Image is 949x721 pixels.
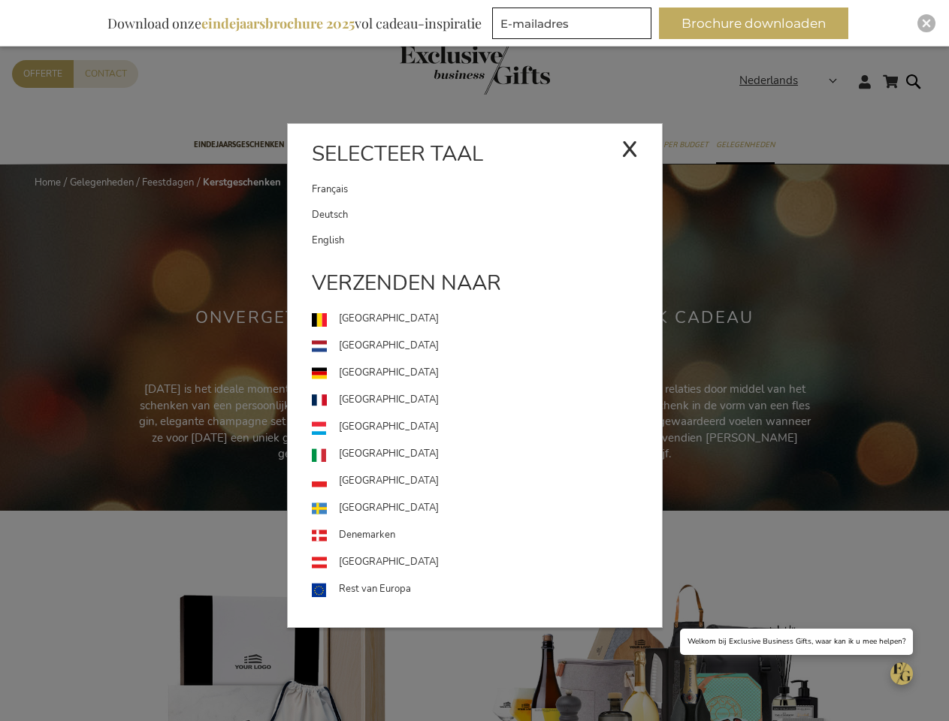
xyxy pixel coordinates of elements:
div: Download onze vol cadeau-inspiratie [101,8,488,39]
a: English [312,228,662,253]
a: Rest van Europa [312,576,662,603]
div: Close [917,14,935,32]
a: [GEOGRAPHIC_DATA] [312,549,662,576]
div: Selecteer taal [288,139,662,176]
a: [GEOGRAPHIC_DATA] [312,360,662,387]
input: E-mailadres [492,8,651,39]
div: x [621,125,638,170]
a: Français [312,176,621,202]
form: marketing offers and promotions [492,8,656,44]
a: [GEOGRAPHIC_DATA] [312,306,662,333]
a: [GEOGRAPHIC_DATA] [312,414,662,441]
b: eindejaarsbrochure 2025 [201,14,355,32]
a: [GEOGRAPHIC_DATA] [312,468,662,495]
a: Denemarken [312,522,662,549]
a: [GEOGRAPHIC_DATA] [312,441,662,468]
div: Verzenden naar [288,268,662,306]
button: Brochure downloaden [659,8,848,39]
a: Deutsch [312,202,662,228]
a: [GEOGRAPHIC_DATA] [312,333,662,360]
a: [GEOGRAPHIC_DATA] [312,495,662,522]
img: Close [922,19,931,28]
a: [GEOGRAPHIC_DATA] [312,387,662,414]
